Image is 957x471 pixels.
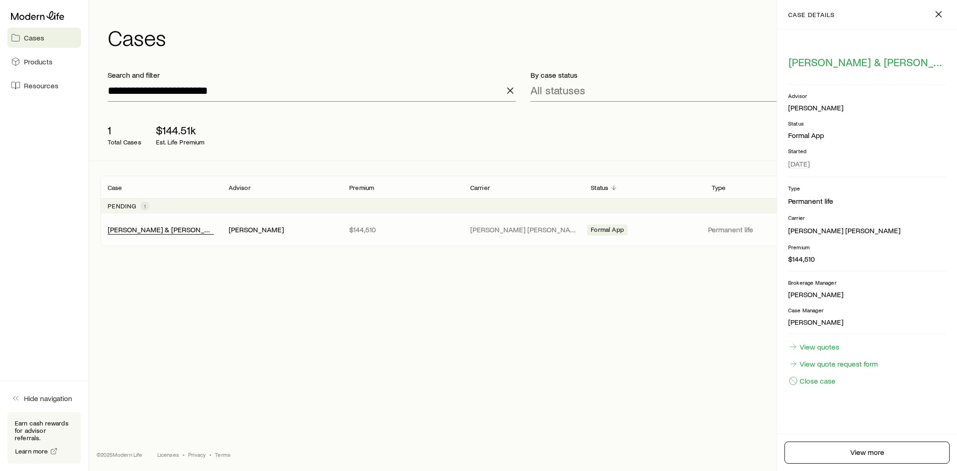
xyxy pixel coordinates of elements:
p: $144.51k [156,124,205,137]
p: [PERSON_NAME] [PERSON_NAME] [470,225,577,234]
span: [PERSON_NAME] & [PERSON_NAME] [789,56,945,69]
li: [PERSON_NAME] [PERSON_NAME] [788,225,946,236]
a: [PERSON_NAME] & [PERSON_NAME] [108,225,226,234]
p: Status [591,184,608,191]
span: Formal App [591,226,624,235]
p: Pending [108,202,137,210]
p: Earn cash rewards for advisor referrals. [15,419,74,442]
p: © 2025 Modern Life [97,451,143,458]
p: [PERSON_NAME] [788,290,946,299]
a: Privacy [188,451,206,458]
p: Permanent life [708,225,822,234]
p: Started [788,147,946,155]
a: View more [784,442,950,464]
h1: Cases [108,26,946,48]
a: View quotes [788,342,840,352]
span: Cases [24,33,44,42]
span: • [183,451,184,458]
p: $144,510 [788,254,946,264]
p: Advisor [229,184,251,191]
a: Terms [215,451,231,458]
a: Licenses [157,451,179,458]
p: case details [788,11,835,18]
span: Products [24,57,52,66]
div: [PERSON_NAME] & [PERSON_NAME] [108,225,214,235]
p: Case Manager [788,306,946,314]
p: [PERSON_NAME] [788,317,946,327]
p: Carrier [788,214,946,221]
div: [PERSON_NAME] [229,225,284,235]
div: [PERSON_NAME] [788,103,843,113]
p: Search and filter [108,70,516,80]
p: Est. Life Premium [156,138,205,146]
a: View quote request form [788,359,878,369]
span: 1 [144,202,146,210]
p: Advisor [788,92,946,99]
span: Hide navigation [24,394,72,403]
p: $144,510 [349,225,455,234]
button: Close case [788,376,836,386]
p: Type [788,184,946,192]
span: • [209,451,211,458]
li: Permanent life [788,195,946,207]
p: Premium [788,243,946,251]
span: Learn more [15,448,48,454]
span: Resources [24,81,58,90]
p: Carrier [470,184,490,191]
a: Products [7,52,81,72]
p: By case status [530,70,939,80]
span: [DATE] [788,159,810,168]
p: Formal App [788,131,946,140]
p: Status [788,120,946,127]
button: Hide navigation [7,388,81,408]
p: All statuses [530,84,585,97]
p: Premium [349,184,374,191]
p: Total Cases [108,138,141,146]
div: Client cases [100,176,946,246]
p: Brokerage Manager [788,279,946,286]
p: Case [108,184,122,191]
a: Resources [7,75,81,96]
p: 1 [108,124,141,137]
button: [PERSON_NAME] & [PERSON_NAME] [788,55,946,69]
div: Earn cash rewards for advisor referrals.Learn more [7,412,81,464]
a: Cases [7,28,81,48]
p: Type [712,184,726,191]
